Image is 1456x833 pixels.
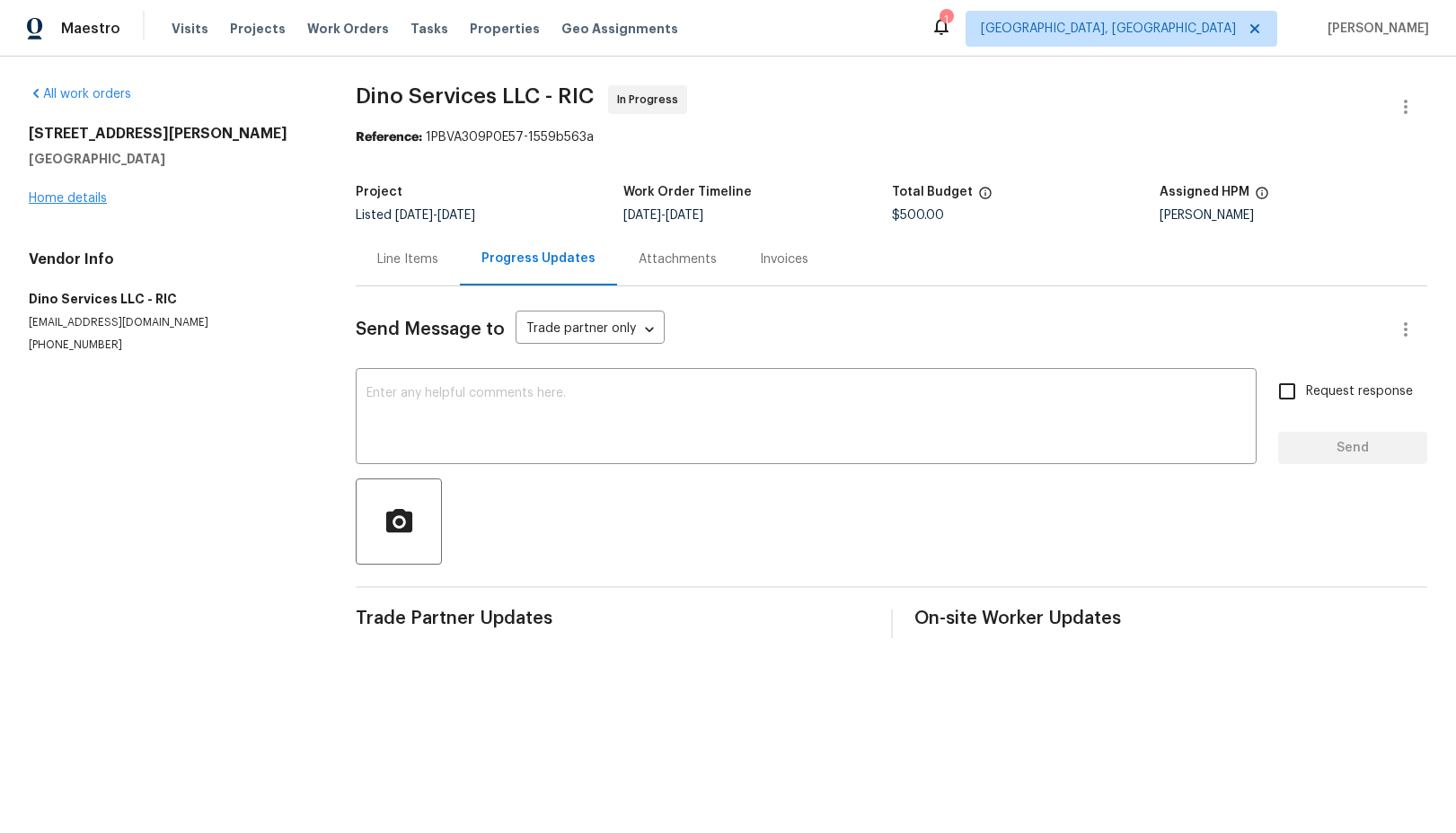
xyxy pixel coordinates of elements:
[940,11,952,29] div: 1
[395,209,433,222] span: [DATE]
[395,209,475,222] span: -
[892,186,973,198] h5: Total Budget
[623,209,661,222] span: [DATE]
[623,186,752,198] h5: Work Order Timeline
[29,250,313,268] h4: Vendor Info
[481,250,596,267] div: Progress Updates
[561,20,678,38] span: Geo Assignments
[639,250,717,268] div: Attachments
[760,250,808,268] div: Invoices
[356,85,594,107] span: Dino Services LLC - RIC
[29,125,313,143] h2: [STREET_ADDRESS][PERSON_NAME]
[1306,382,1413,401] span: Request response
[437,209,475,222] span: [DATE]
[29,338,313,353] p: [PHONE_NUMBER]
[981,20,1236,38] span: [GEOGRAPHIC_DATA], [GEOGRAPHIC_DATA]
[29,150,313,168] h5: [GEOGRAPHIC_DATA]
[978,186,993,209] span: The total cost of line items that have been proposed by Opendoor. This sum includes line items th...
[172,20,208,38] span: Visits
[914,609,1428,627] span: On-site Worker Updates
[230,20,286,38] span: Projects
[516,315,665,345] div: Trade partner only
[356,186,402,198] h5: Project
[61,20,120,38] span: Maestro
[1320,20,1429,38] span: [PERSON_NAME]
[377,250,438,268] div: Line Items
[666,209,703,222] span: [DATE]
[1255,186,1269,209] span: The hpm assigned to this work order.
[892,209,944,222] span: $500.00
[356,320,505,338] span: Send Message to
[356,131,422,144] b: Reference:
[356,209,475,222] span: Listed
[29,192,107,205] a: Home details
[617,91,685,109] span: In Progress
[356,609,869,627] span: Trade Partner Updates
[410,22,448,35] span: Tasks
[1160,186,1249,198] h5: Assigned HPM
[1160,209,1427,222] div: [PERSON_NAME]
[29,290,313,308] h5: Dino Services LLC - RIC
[356,128,1427,146] div: 1PBVA309P0E57-1559b563a
[29,88,131,101] a: All work orders
[623,209,703,222] span: -
[29,315,313,330] p: [EMAIL_ADDRESS][DOMAIN_NAME]
[307,20,389,38] span: Work Orders
[470,20,540,38] span: Properties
